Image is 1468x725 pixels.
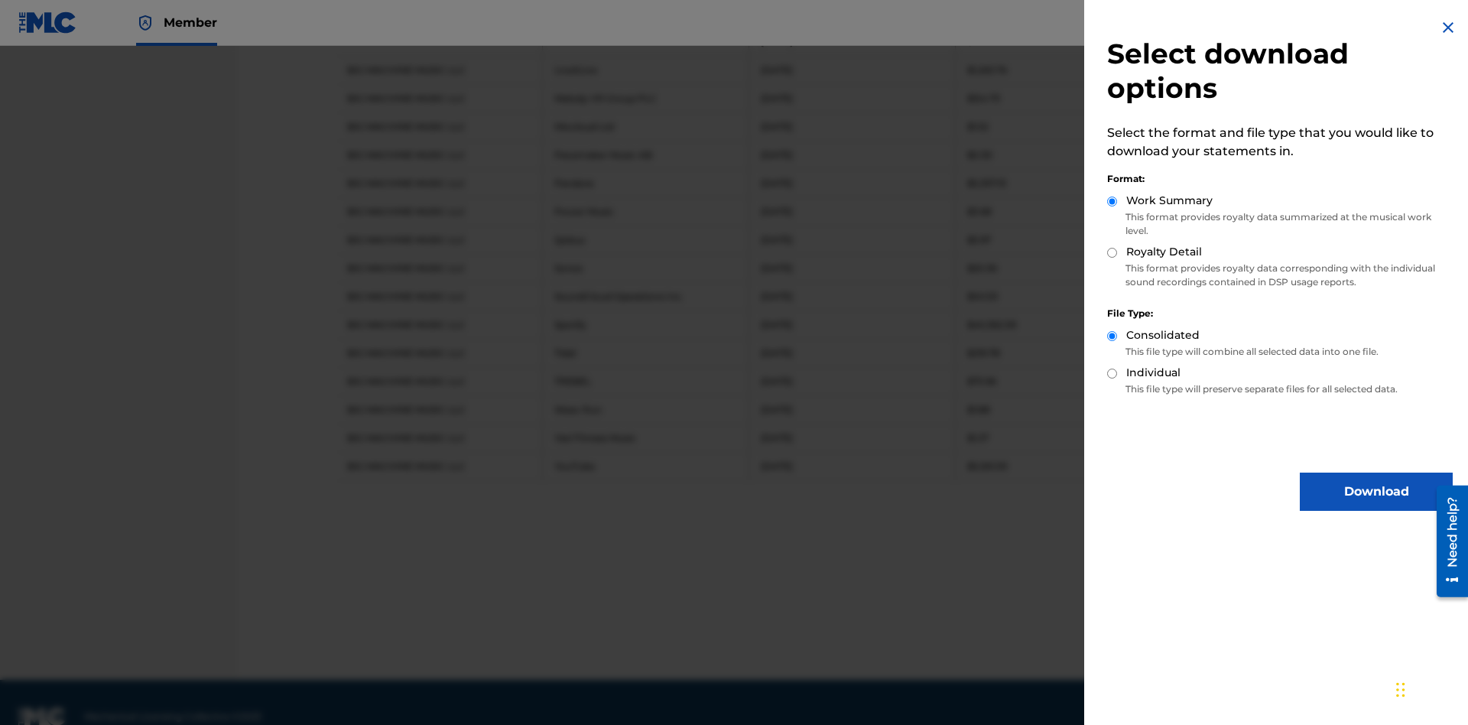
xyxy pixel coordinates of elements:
p: This file type will preserve separate files for all selected data. [1107,382,1453,396]
div: Format: [1107,172,1453,186]
button: Download [1300,473,1453,511]
label: Royalty Detail [1126,244,1202,260]
label: Work Summary [1126,193,1213,209]
label: Individual [1126,365,1181,381]
iframe: Chat Widget [1392,652,1468,725]
img: MLC Logo [18,11,77,34]
iframe: Resource Center [1425,480,1468,605]
span: Member [164,14,217,31]
div: Drag [1396,667,1405,713]
label: Consolidated [1126,327,1200,343]
p: This format provides royalty data summarized at the musical work level. [1107,210,1453,238]
div: File Type: [1107,307,1453,320]
p: This format provides royalty data corresponding with the individual sound recordings contained in... [1107,262,1453,289]
p: Select the format and file type that you would like to download your statements in. [1107,124,1453,161]
p: This file type will combine all selected data into one file. [1107,345,1453,359]
h2: Select download options [1107,37,1453,106]
img: Top Rightsholder [136,14,154,32]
